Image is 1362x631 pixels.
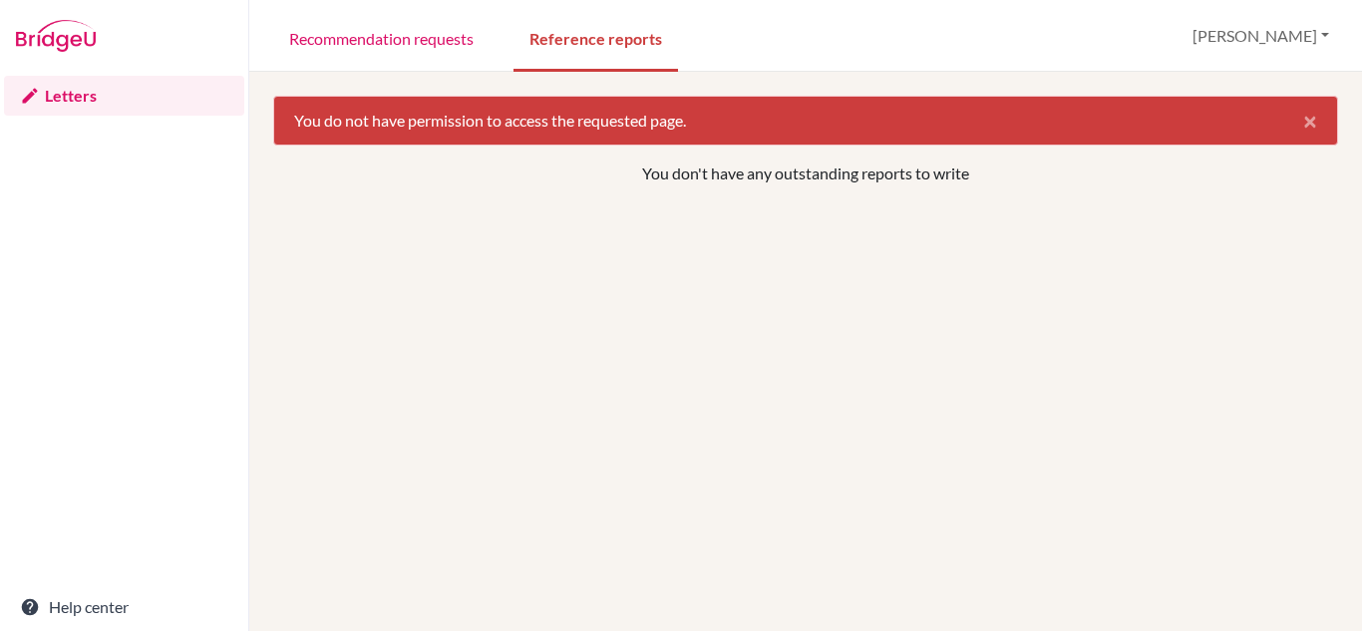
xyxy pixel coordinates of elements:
a: Recommendation requests [273,3,490,72]
p: You don't have any outstanding reports to write [377,161,1234,185]
a: Reference reports [513,3,678,72]
span: × [1303,106,1317,135]
img: Bridge-U [16,20,96,52]
button: [PERSON_NAME] [1184,17,1338,55]
div: You do not have permission to access the requested page. [273,96,1338,146]
button: Close [1283,97,1337,145]
a: Help center [4,587,244,627]
a: Letters [4,76,244,116]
